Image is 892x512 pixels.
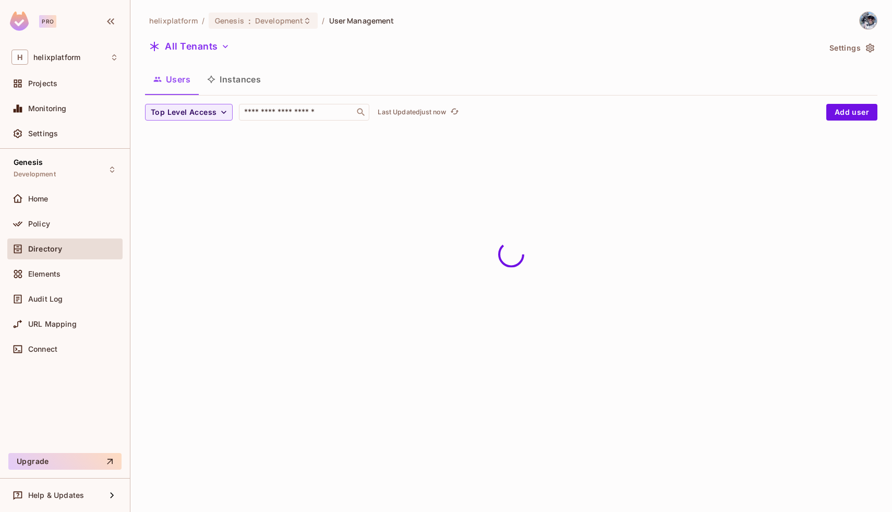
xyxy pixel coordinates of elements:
li: / [202,16,204,26]
div: Pro [39,15,56,28]
span: Workspace: helixplatform [33,53,80,62]
button: Upgrade [8,453,122,470]
span: Directory [28,245,62,253]
span: the active workspace [149,16,198,26]
li: / [322,16,324,26]
span: H [11,50,28,65]
span: URL Mapping [28,320,77,328]
span: : [248,17,251,25]
span: Development [255,16,303,26]
span: Click to refresh data [446,106,461,118]
span: Genesis [14,158,43,166]
span: Audit Log [28,295,63,303]
span: Home [28,195,49,203]
span: Development [14,170,56,178]
span: Elements [28,270,61,278]
p: Last Updated just now [378,108,446,116]
span: Monitoring [28,104,67,113]
button: Users [145,66,199,92]
img: michael.amato@helix.com [860,12,877,29]
span: Policy [28,220,50,228]
button: Top Level Access [145,104,233,121]
button: Settings [825,40,877,56]
span: Top Level Access [151,106,216,119]
button: Instances [199,66,269,92]
button: All Tenants [145,38,234,55]
span: Help & Updates [28,491,84,499]
button: Add user [826,104,877,121]
span: Settings [28,129,58,138]
span: refresh [450,107,459,117]
span: User Management [329,16,394,26]
img: SReyMgAAAABJRU5ErkJggg== [10,11,29,31]
button: refresh [448,106,461,118]
span: Connect [28,345,57,353]
span: Genesis [215,16,244,26]
span: Projects [28,79,57,88]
